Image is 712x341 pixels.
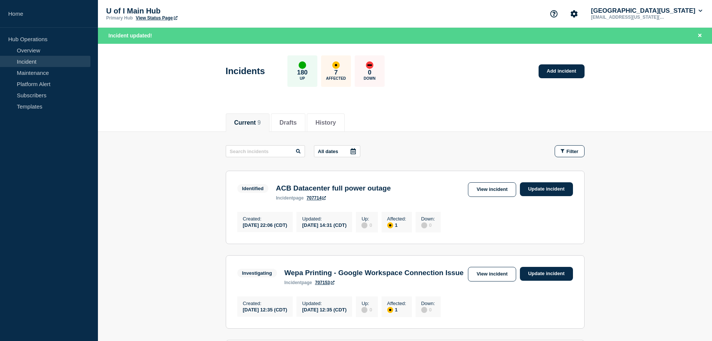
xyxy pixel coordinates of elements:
div: disabled [361,222,367,228]
p: Affected : [387,301,406,306]
div: affected [387,307,393,313]
p: Up : [361,216,372,222]
button: All dates [314,145,360,157]
span: Identified [237,184,269,193]
p: Updated : [302,301,346,306]
a: Add incident [539,64,585,78]
div: 0 [361,306,372,313]
a: View Status Page [136,15,177,21]
div: affected [332,61,340,69]
p: Up : [361,301,372,306]
input: Search incidents [226,145,305,157]
span: Incident updated! [108,33,152,39]
p: Affected : [387,216,406,222]
p: Up [300,76,305,80]
p: Affected [326,76,346,80]
h1: Incidents [226,66,265,76]
span: 9 [258,119,261,126]
span: incident [284,280,302,285]
div: affected [387,222,393,228]
p: Updated : [302,216,346,222]
a: Update incident [520,267,573,281]
p: 180 [297,69,308,76]
div: 0 [421,222,435,228]
div: [DATE] 22:06 (CDT) [243,222,287,228]
div: [DATE] 12:35 (CDT) [302,306,346,313]
div: 1 [387,306,406,313]
div: up [299,61,306,69]
div: [DATE] 14:31 (CDT) [302,222,346,228]
button: History [315,119,336,126]
p: U of I Main Hub [106,7,256,15]
p: Down [364,76,376,80]
p: page [284,280,312,285]
button: Support [546,6,562,22]
h3: ACB Datacenter full power outage [276,184,391,192]
div: disabled [421,222,427,228]
h3: Wepa Printing - Google Workspace Connection Issue [284,269,464,277]
a: View incident [468,267,516,281]
p: Created : [243,301,287,306]
a: Update incident [520,182,573,196]
div: 0 [421,306,435,313]
button: Close banner [695,31,705,40]
span: Filter [567,149,579,154]
p: [EMAIL_ADDRESS][US_STATE][DOMAIN_NAME] [589,15,667,20]
div: [DATE] 12:35 (CDT) [243,306,287,313]
div: 1 [387,222,406,228]
div: 0 [361,222,372,228]
div: disabled [361,307,367,313]
p: Created : [243,216,287,222]
p: 7 [334,69,337,76]
a: 707153 [315,280,335,285]
p: 0 [368,69,371,76]
button: Account settings [566,6,582,22]
span: Investigating [237,269,277,277]
a: 707714 [306,195,326,201]
p: Down : [421,216,435,222]
p: page [276,195,303,201]
button: [GEOGRAPHIC_DATA][US_STATE] [589,7,704,15]
a: View incident [468,182,516,197]
div: disabled [421,307,427,313]
button: Drafts [280,119,297,126]
p: Primary Hub [106,15,133,21]
p: Down : [421,301,435,306]
button: Filter [555,145,585,157]
p: All dates [318,149,338,154]
button: Current 9 [234,119,261,126]
div: down [366,61,373,69]
span: incident [276,195,293,201]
